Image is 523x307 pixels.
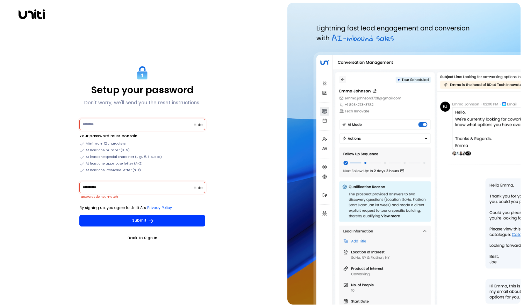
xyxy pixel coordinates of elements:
[86,141,126,146] span: Minimum 12 characters
[194,121,203,128] button: Hide
[194,185,203,190] span: Hide
[287,3,520,305] img: auth-hero.png
[79,215,205,226] button: Submit
[79,133,205,140] li: Your password must contain:
[79,235,205,242] a: Back to Sign In
[86,155,162,160] span: At least one special character (!, @, #, $, %, etc.)
[194,184,203,191] button: Hide
[84,99,200,107] p: Don't worry, we'll send you the reset instructions.
[79,204,205,211] p: By signing up, you agree to Uniti AI's
[91,84,194,96] p: Setup your password
[86,161,143,166] span: At least one uppercase letter (A-Z)
[79,195,118,199] span: Passwords do not match
[194,122,203,127] span: Hide
[86,168,141,173] span: At least one lowercase letter (a-z)
[86,148,130,153] span: At least one number (0-9)
[147,205,172,210] a: Privacy Policy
